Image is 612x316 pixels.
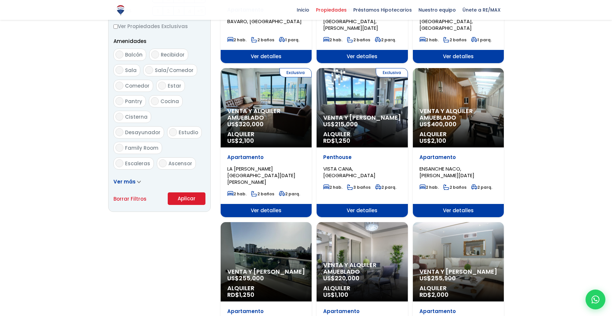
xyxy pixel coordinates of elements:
[227,165,295,185] span: LA [PERSON_NAME][GEOGRAPHIC_DATA][DATE][PERSON_NAME]
[419,308,497,315] p: Apartamento
[413,50,504,63] span: Ver detalles
[413,204,504,217] span: Ver detalles
[317,204,408,217] span: Ver detalles
[227,131,305,138] span: Alquiler
[335,274,360,282] span: 220,000
[419,120,457,128] span: US$
[227,37,246,43] span: 2 hab.
[227,154,305,161] p: Apartamento
[155,67,194,74] span: Sala/Comedor
[125,67,137,74] span: Sala
[115,113,123,121] input: Cisterna
[279,37,299,43] span: 1 parq.
[323,308,401,315] p: Apartamento
[431,291,449,299] span: 2,000
[323,165,375,179] span: VISTA CANA, [GEOGRAPHIC_DATA]
[168,192,205,205] button: Aplicar
[227,137,254,145] span: US$
[419,165,474,179] span: ENSANCHE NACO, [PERSON_NAME][DATE]
[323,262,401,275] span: Venta y alquiler amueblado
[115,97,123,105] input: Pantry
[227,191,246,197] span: 2 hab.
[221,204,312,217] span: Ver detalles
[113,22,205,30] label: Ver Propiedades Exclusivas
[459,5,504,15] span: Únete a RE/MAX
[221,68,312,217] a: Exclusiva Venta y alquiler amueblado US$320,000 Alquiler US$2,100 Apartamento LA [PERSON_NAME][GE...
[280,68,312,77] span: Exclusiva
[419,154,497,161] p: Apartamento
[317,68,408,217] a: Exclusiva Venta y [PERSON_NAME] US$215,000 Alquiler RD$1,250 Penthouse VISTA CANA, [GEOGRAPHIC_DA...
[431,274,456,282] span: 255,900
[431,137,446,145] span: 2,100
[419,108,497,121] span: Venta y alquiler amueblado
[313,5,350,15] span: Propiedades
[168,82,181,89] span: Estar
[239,120,264,128] span: 320,000
[113,178,141,185] a: Ver más
[443,37,466,43] span: 2 baños
[145,66,153,74] input: Sala/Comedor
[115,144,123,152] input: Family Room
[323,154,401,161] p: Penthouse
[239,291,254,299] span: 1,250
[347,37,370,43] span: 2 baños
[376,68,408,77] span: Exclusiva
[115,128,123,136] input: Desayunador
[419,18,473,31] span: [GEOGRAPHIC_DATA], [GEOGRAPHIC_DATA]
[350,5,415,15] span: Préstamos Hipotecarios
[323,184,342,190] span: 2 hab.
[125,113,148,120] span: Cisterna
[158,82,166,90] input: Estar
[323,120,358,128] span: US$
[179,129,198,136] span: Estudio
[227,274,264,282] span: US$
[335,291,348,299] span: 1,100
[151,97,159,105] input: Cocina
[323,131,401,138] span: Alquiler
[419,137,446,145] span: US$
[161,51,185,58] span: Recibidor
[125,129,160,136] span: Desayunador
[227,308,305,315] p: Apartamento
[227,18,302,25] span: BAVARO, [GEOGRAPHIC_DATA]
[335,120,358,128] span: 215,000
[168,160,192,167] span: Ascensor
[375,37,396,43] span: 2 parq.
[471,184,492,190] span: 2 parq.
[323,137,350,145] span: RD$
[160,98,179,105] span: Cocina
[443,184,466,190] span: 2 baños
[323,291,348,299] span: US$
[419,268,497,275] span: Venta y [PERSON_NAME]
[413,68,504,217] a: Venta y alquiler amueblado US$400,000 Alquiler US$2,100 Apartamento ENSANCHE NACO, [PERSON_NAME][...
[251,191,274,197] span: 2 baños
[293,5,313,15] span: Inicio
[125,144,158,151] span: Family Room
[227,268,305,275] span: Venta y [PERSON_NAME]
[323,18,378,31] span: [GEOGRAPHIC_DATA], [PERSON_NAME][DATE]
[419,37,439,43] span: 2 hab.
[419,131,497,138] span: Alquiler
[251,37,274,43] span: 2 baños
[323,114,401,121] span: Venta y [PERSON_NAME]
[115,4,126,16] img: Logo de REMAX
[323,274,360,282] span: US$
[347,184,371,190] span: 3 baños
[239,274,264,282] span: 255,000
[317,50,408,63] span: Ver detalles
[159,159,167,167] input: Ascensor
[125,82,150,89] span: Comedor
[239,137,254,145] span: 2,100
[115,159,123,167] input: Escaleras
[419,285,497,292] span: Alquiler
[419,291,449,299] span: RD$
[115,82,123,90] input: Comedor
[375,184,396,190] span: 2 parq.
[323,285,401,292] span: Alquiler
[113,24,118,29] input: Ver Propiedades Exclusivas
[151,51,159,59] input: Recibidor
[113,195,147,203] a: Borrar Filtros
[471,37,492,43] span: 1 parq.
[113,178,136,185] span: Ver más
[113,37,205,45] p: Amenidades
